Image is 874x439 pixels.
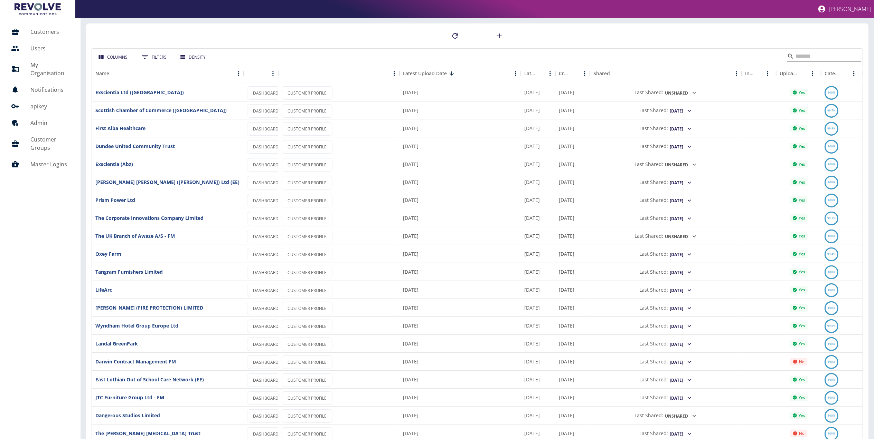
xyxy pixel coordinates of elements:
div: 08 Aug 2025 [400,352,521,370]
div: 07 Aug 2025 [521,101,555,119]
div: Last Shared: [593,101,738,119]
a: East Lothian Out of School Care Network (EE) [95,376,204,383]
text: 100% [828,234,835,238]
button: Unshared [665,411,697,421]
a: CUSTOMER PROFILE [282,86,332,100]
div: 04 Aug 2025 [521,191,555,209]
text: 99.9% [827,126,836,130]
div: 01 Aug 2025 [521,155,555,173]
div: 13 Aug 2025 [400,137,521,155]
div: 25 Jul 2023 [555,155,590,173]
div: Last Shared: [593,371,738,388]
div: Last Shared: [593,209,738,227]
a: DASHBOARD [247,212,284,225]
p: Yes [799,270,805,274]
div: 04 Jul 2023 [555,334,590,352]
div: 11 Aug 2025 [400,281,521,299]
button: [DATE] [669,285,692,296]
button: [DATE] [669,357,692,368]
div: Last Shared: [593,407,738,424]
div: 04 Jul 2023 [555,83,590,101]
a: JTC Furniture Group Ltd - FM [95,394,164,401]
p: Yes [799,378,805,382]
div: Upload Complete [776,64,821,83]
a: CUSTOMER PROFILE [282,355,332,369]
text: 100% [828,270,835,274]
a: DASHBOARD [247,140,284,154]
a: My Organisation [6,57,75,81]
h5: My Organisation [30,61,69,77]
a: Admin [6,115,75,131]
button: Sort [755,69,764,78]
div: 04 Aug 2025 [555,406,590,424]
div: 05 Aug 2025 [521,388,555,406]
a: CUSTOMER PROFILE [282,140,332,154]
div: Last Shared: [593,389,738,406]
button: Select columns [93,51,133,64]
button: Unshared [665,88,697,98]
a: [PERSON_NAME] [PERSON_NAME] ([PERSON_NAME]) Ltd (EE) [95,179,239,185]
a: DASHBOARD [247,338,284,351]
button: [DATE] [669,393,692,403]
p: Yes [799,396,805,400]
div: 08 Aug 2025 [400,316,521,334]
div: Last Shared: [593,263,738,281]
button: [DATE] [669,106,692,116]
button: Sort [109,69,119,78]
div: 05 Aug 2025 [521,352,555,370]
text: 100% [828,342,835,345]
a: CUSTOMER PROFILE [282,338,332,351]
div: Last Shared: [593,245,738,263]
div: 04 Jul 2023 [555,137,590,155]
div: Last Shared: [593,155,738,173]
button: Menu [731,68,742,79]
a: apikey [6,98,75,115]
text: 100% [828,90,835,94]
button: Menu [580,68,590,79]
div: Upload Complete [780,70,800,77]
button: [DATE] [669,249,692,260]
button: Menu [807,68,818,79]
button: Density [175,51,211,64]
button: Menu [268,68,278,79]
a: DASHBOARD [247,230,284,243]
button: Menu [545,68,555,79]
a: The Corporate Innovations Company Limited [95,215,204,221]
button: [DATE] [669,177,692,188]
div: Last Shared: [593,84,738,101]
div: 01 Aug 2025 [521,299,555,316]
button: Sort [447,69,457,78]
a: DASHBOARD [247,104,284,118]
a: Notifications [6,81,75,98]
p: Yes [799,198,805,202]
p: Yes [799,144,805,148]
div: 04 Jul 2023 [555,119,590,137]
div: Name [92,64,244,83]
div: Last Shared: [593,335,738,352]
a: CUSTOMER PROFILE [282,122,332,136]
button: Menu [762,68,773,79]
div: 04 Jul 2023 [555,352,590,370]
div: Shared [593,70,610,77]
a: CUSTOMER PROFILE [282,248,332,261]
a: DASHBOARD [247,373,284,387]
div: 26 Apr 2024 [555,245,590,263]
div: 08 Aug 2025 [400,299,521,316]
text: 100% [828,396,835,399]
a: Dangerous Studios Limited [95,412,160,419]
div: 04 Jul 2023 [555,227,590,245]
a: LifeArc [95,286,112,293]
text: 99.9% [827,324,836,328]
div: 11 Aug 2025 [521,173,555,191]
button: [DATE] [669,195,692,206]
text: 100% [828,144,835,148]
text: 100% [828,162,835,166]
a: DASHBOARD [247,194,284,207]
button: Sort [570,69,580,78]
div: 12 Aug 2025 [400,155,521,173]
p: Yes [799,324,805,328]
a: CUSTOMER PROFILE [282,266,332,279]
div: 04 Jul 2023 [555,370,590,388]
a: DASHBOARD [247,122,284,136]
p: Yes [799,162,805,166]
